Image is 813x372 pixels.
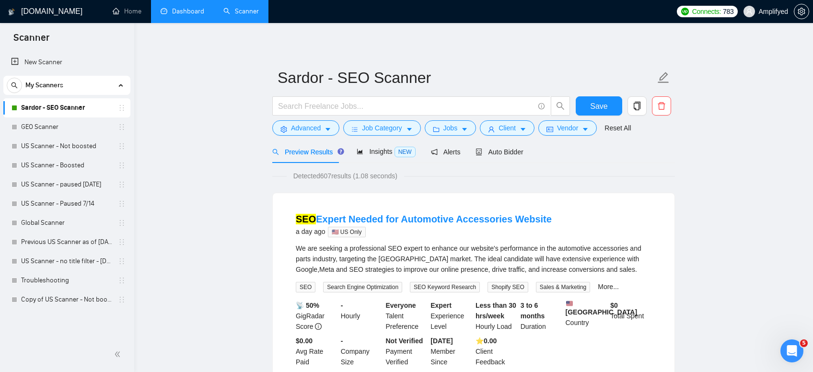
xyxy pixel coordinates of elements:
span: caret-down [461,126,468,133]
span: search [551,102,569,110]
a: dashboardDashboard [161,7,204,15]
a: SEOExpert Needed for Automotive Accessories Website [296,214,552,224]
span: user [746,8,753,15]
b: - [341,302,343,309]
mark: SEO [296,214,316,224]
div: Member Since [429,336,474,367]
span: Connects: [692,6,721,17]
b: Less than 30 hrs/week [476,302,516,320]
input: Scanner name... [278,66,655,90]
a: GEO Scanner [21,117,112,137]
b: 3 to 6 months [521,302,545,320]
span: caret-down [325,126,331,133]
span: Client [499,123,516,133]
b: 📡 50% [296,302,319,309]
div: Hourly [339,300,384,332]
a: Troubleshooting [21,271,112,290]
span: holder [118,142,126,150]
div: Client Feedback [474,336,519,367]
div: Country [564,300,609,332]
b: $ 0 [610,302,618,309]
b: [GEOGRAPHIC_DATA] [566,300,638,316]
span: info-circle [315,323,322,330]
b: Expert [430,302,452,309]
span: holder [118,238,126,246]
span: search [7,82,22,89]
span: caret-down [520,126,526,133]
button: settingAdvancedcaret-down [272,120,339,136]
span: search [272,149,279,155]
span: notification [431,149,438,155]
button: barsJob Categorycaret-down [343,120,420,136]
div: Experience Level [429,300,474,332]
span: delete [652,102,671,110]
a: Reset All [604,123,631,133]
button: search [551,96,570,116]
span: SEO [296,282,315,292]
div: Tooltip anchor [337,147,345,156]
span: holder [118,123,126,131]
span: Search Engine Optimization [323,282,402,292]
li: My Scanners [3,76,130,309]
iframe: Intercom live chat [780,339,803,362]
span: caret-down [582,126,589,133]
b: [DATE] [430,337,453,345]
input: Search Freelance Jobs... [278,100,534,112]
button: Save [576,96,622,116]
span: Vendor [557,123,578,133]
span: info-circle [538,103,545,109]
a: US Scanner - paused [DATE] [21,175,112,194]
div: We are seeking a professional SEO expert to enhance our website's performance in the automotive a... [296,243,651,275]
span: Jobs [443,123,458,133]
span: Shopify SEO [488,282,528,292]
span: holder [118,296,126,303]
span: idcard [546,126,553,133]
span: area-chart [357,148,363,155]
span: holder [118,181,126,188]
span: double-left [114,349,124,359]
a: US Scanner - Paused 7/14 [21,194,112,213]
span: holder [118,257,126,265]
button: copy [627,96,647,116]
a: New Scanner [11,53,123,72]
button: folderJobscaret-down [425,120,476,136]
img: 🇺🇸 [566,300,573,307]
b: ⭐️ 0.00 [476,337,497,345]
a: US Scanner - no title filter - [DATE] [21,252,112,271]
span: Detected 607 results (1.08 seconds) [287,171,404,181]
span: 5 [800,339,808,347]
span: copy [628,102,646,110]
div: a day ago [296,226,552,237]
span: Scanner [6,31,57,51]
span: holder [118,277,126,284]
div: Hourly Load [474,300,519,332]
a: homeHome [113,7,141,15]
span: holder [118,219,126,227]
span: edit [657,71,670,84]
div: Talent Preference [384,300,429,332]
div: Payment Verified [384,336,429,367]
span: robot [476,149,482,155]
div: Duration [519,300,564,332]
span: folder [433,126,440,133]
a: Copy of US Scanner - Not boosted [21,290,112,309]
span: bars [351,126,358,133]
img: upwork-logo.png [681,8,689,15]
span: Save [590,100,607,112]
button: setting [794,4,809,19]
span: My Scanners [25,76,63,95]
img: logo [8,4,15,20]
b: - [341,337,343,345]
span: holder [118,162,126,169]
div: GigRadar Score [294,300,339,332]
a: Sardor - SEO Scanner [21,98,112,117]
a: Previous US Scanner as of [DATE] [21,232,112,252]
span: Advanced [291,123,321,133]
b: Everyone [386,302,416,309]
div: Avg Rate Paid [294,336,339,367]
span: holder [118,104,126,112]
span: Auto Bidder [476,148,523,156]
b: $0.00 [296,337,313,345]
span: 🇺🇸 US Only [328,227,366,237]
a: setting [794,8,809,15]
